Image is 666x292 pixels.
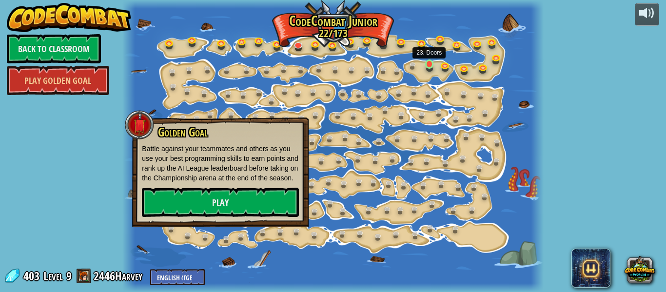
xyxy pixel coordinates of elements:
span: Level [43,268,63,284]
h3: Golden Goal [157,126,299,139]
span: 403 [23,268,42,284]
img: CodeCombat - Learn how to code by playing a game [7,3,132,32]
a: 2446Harvey [94,268,145,284]
p: Battle against your teammates and others as you use your best programming skills to earn points a... [142,144,299,183]
span: 9 [66,268,72,284]
button: Adjust volume [635,3,659,26]
a: Play Golden Goal [7,66,109,95]
a: Play [142,188,299,217]
a: Back to Classroom [7,34,101,63]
